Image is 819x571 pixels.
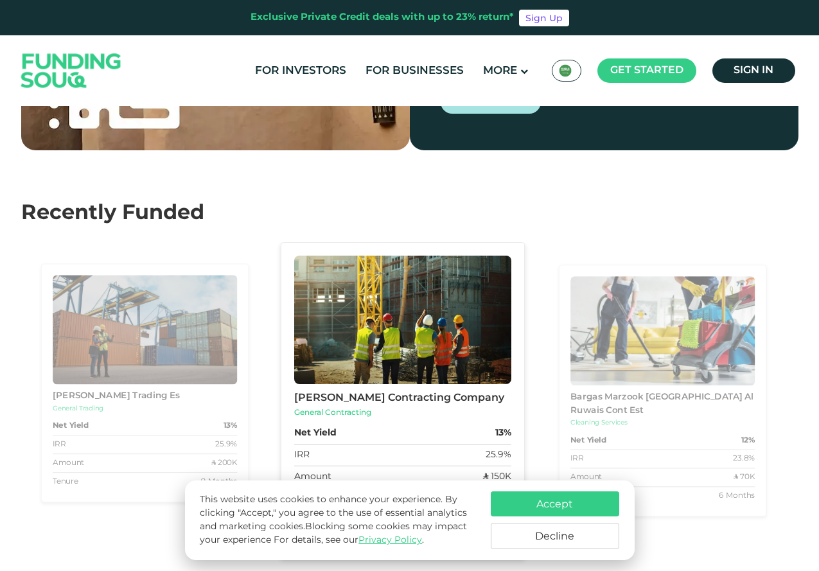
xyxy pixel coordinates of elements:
[734,471,755,483] div: ʢ 70K
[294,391,511,406] div: [PERSON_NAME] Contracting Company
[8,39,134,103] img: Logo
[52,390,236,403] div: [PERSON_NAME] Trading Es
[200,476,236,488] div: 9 Months
[294,256,511,384] img: Business Image
[52,439,65,450] div: IRR
[570,418,755,428] div: Cleaning Services
[21,204,204,224] span: Recently Funded
[294,448,309,462] div: IRR
[570,276,755,385] img: Business Image
[52,275,236,384] img: Business Image
[362,60,467,82] a: For Businesses
[211,457,237,469] div: ʢ 200K
[294,407,511,419] div: General Contracting
[223,420,236,432] strong: 13%
[467,96,528,106] span: Learn More
[200,493,477,547] p: This website uses cookies to enhance your experience. By clicking "Accept," you agree to the use ...
[52,420,88,432] strong: Net Yield
[485,448,511,462] div: 25.9%
[215,439,237,450] div: 25.9%
[491,523,619,549] button: Decline
[733,453,755,464] div: 23.8%
[570,453,583,464] div: IRR
[495,426,511,440] strong: 13%
[570,471,602,483] div: Amount
[251,10,514,25] div: Exclusive Private Credit deals with up to 23% return*
[274,536,424,545] span: For details, see our .
[712,58,795,83] a: Sign in
[200,522,467,545] span: Blocking some cookies may impact your experience
[741,434,755,446] strong: 12%
[52,404,236,414] div: General Trading
[491,491,619,516] button: Accept
[294,470,331,484] div: Amount
[519,10,569,26] a: Sign Up
[734,66,773,75] span: Sign in
[441,90,541,113] a: Learn More
[252,60,349,82] a: For Investors
[483,66,517,76] span: More
[52,457,84,469] div: Amount
[294,426,336,440] strong: Net Yield
[610,66,683,75] span: Get started
[719,490,755,502] div: 6 Months
[570,434,606,446] strong: Net Yield
[52,476,78,488] div: Tenure
[482,470,511,484] div: ʢ 150K
[358,536,422,545] a: Privacy Policy
[570,391,755,417] div: Bargas Marzook [GEOGRAPHIC_DATA] Al Ruwais Cont Est
[559,64,572,77] img: SA Flag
